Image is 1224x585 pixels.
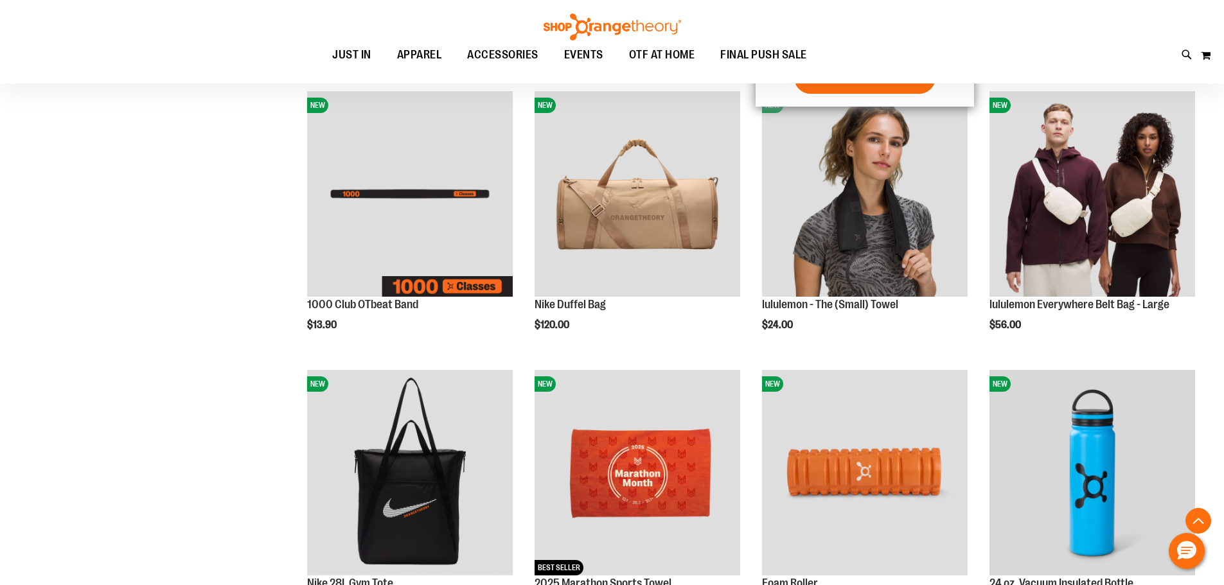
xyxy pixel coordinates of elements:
span: JUST IN [332,40,371,69]
a: Nike 28L Gym ToteNEW [307,370,513,577]
img: Nike Duffel Bag [535,91,740,297]
span: EVENTS [564,40,603,69]
a: 1000 Club OTbeat Band [307,298,418,311]
a: FINAL PUSH SALE [707,40,820,70]
a: APPAREL [384,40,455,70]
img: Shop Orangetheory [542,13,683,40]
a: 2025 Marathon Sports TowelNEWBEST SELLER [535,370,740,577]
img: lululemon - The (Small) Towel [762,91,968,297]
button: Back To Top [1185,508,1211,534]
a: lululemon Everywhere Belt Bag - LargeNEW [989,91,1195,299]
a: 24 oz. Vacuum Insulated BottleNEW [989,370,1195,577]
div: product [756,85,974,363]
span: $56.00 [989,319,1023,331]
span: BEST SELLER [535,560,583,575]
a: Image of 1000 Club OTbeat BandNEW [307,91,513,299]
span: NEW [535,376,556,392]
a: Nike Duffel Bag [535,298,606,311]
span: $13.90 [307,319,339,331]
a: Nike Duffel BagNEW [535,91,740,299]
div: product [983,85,1202,363]
span: NEW [989,98,1011,113]
button: Hello, have a question? Let’s chat. [1169,533,1205,569]
a: OTF AT HOME [616,40,708,70]
span: ACCESSORIES [467,40,538,69]
span: $24.00 [762,319,795,331]
img: 2025 Marathon Sports Towel [535,370,740,575]
a: ACCESSORIES [454,40,551,69]
img: Image of 1000 Club OTbeat Band [307,91,513,297]
span: OTF AT HOME [629,40,695,69]
span: APPAREL [397,40,442,69]
img: Nike 28L Gym Tote [307,370,513,575]
a: Foam RollerNEW [762,370,968,577]
a: lululemon - The (Small) TowelNEW [762,91,968,299]
a: EVENTS [551,40,616,70]
a: lululemon Everywhere Belt Bag - Large [989,298,1169,311]
span: FINAL PUSH SALE [720,40,807,69]
img: 24 oz. Vacuum Insulated Bottle [989,370,1195,575]
span: $120.00 [535,319,571,331]
div: product [301,85,519,357]
span: NEW [307,98,328,113]
a: lululemon - The (Small) Towel [762,298,898,311]
span: NEW [535,98,556,113]
img: Foam Roller [762,370,968,575]
span: NEW [989,376,1011,392]
span: NEW [307,376,328,392]
span: NEW [762,376,783,392]
div: product [528,85,747,363]
img: lululemon Everywhere Belt Bag - Large [989,91,1195,297]
a: JUST IN [319,40,384,70]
